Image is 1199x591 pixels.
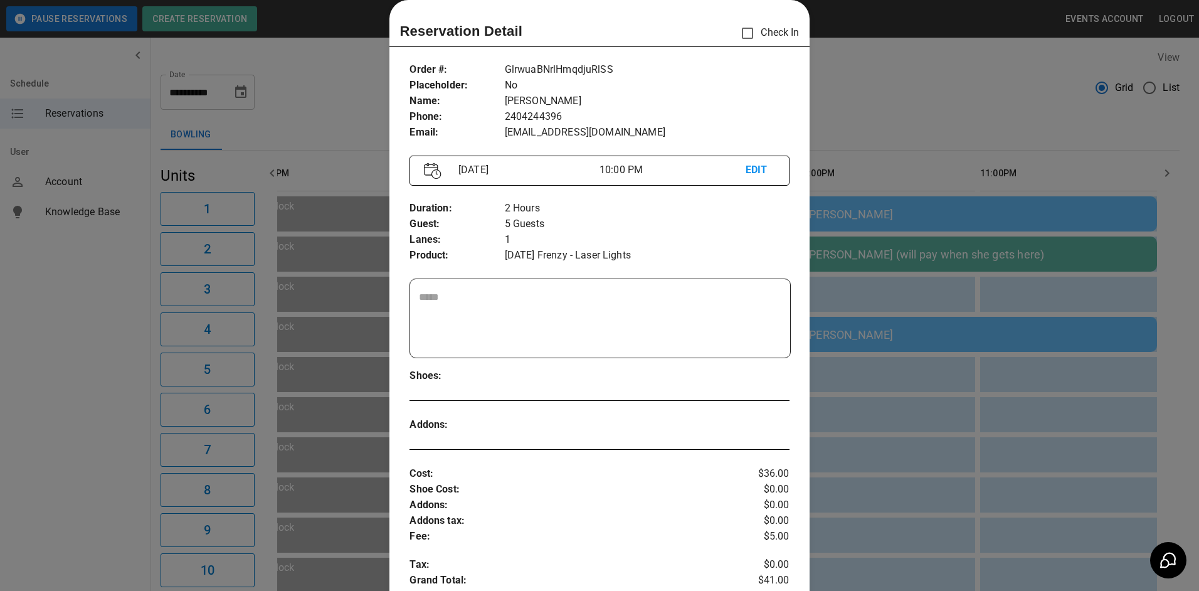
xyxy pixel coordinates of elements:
[409,248,504,264] p: Product :
[409,557,726,573] p: Tax :
[505,125,790,141] p: [EMAIL_ADDRESS][DOMAIN_NAME]
[409,466,726,482] p: Cost :
[409,93,504,109] p: Name :
[726,482,790,498] p: $0.00
[409,109,504,125] p: Phone :
[505,109,790,125] p: 2404244396
[599,162,746,178] p: 10:00 PM
[409,232,504,248] p: Lanes :
[505,248,790,264] p: [DATE] Frenzy - Laser Lights
[726,557,790,573] p: $0.00
[409,513,726,529] p: Addons tax :
[453,162,599,178] p: [DATE]
[734,20,799,46] p: Check In
[505,62,790,78] p: GlrwuaBNrlHmqdjuRlSS
[505,78,790,93] p: No
[726,529,790,545] p: $5.00
[505,232,790,248] p: 1
[409,529,726,545] p: Fee :
[409,125,504,141] p: Email :
[726,498,790,513] p: $0.00
[409,62,504,78] p: Order # :
[505,216,790,232] p: 5 Guests
[746,162,775,178] p: EDIT
[409,482,726,498] p: Shoe Cost :
[424,162,441,179] img: Vector
[409,498,726,513] p: Addons :
[409,216,504,232] p: Guest :
[409,201,504,216] p: Duration :
[726,466,790,482] p: $36.00
[505,201,790,216] p: 2 Hours
[726,513,790,529] p: $0.00
[409,78,504,93] p: Placeholder :
[409,417,504,433] p: Addons :
[399,21,522,41] p: Reservation Detail
[505,93,790,109] p: [PERSON_NAME]
[409,368,504,384] p: Shoes :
